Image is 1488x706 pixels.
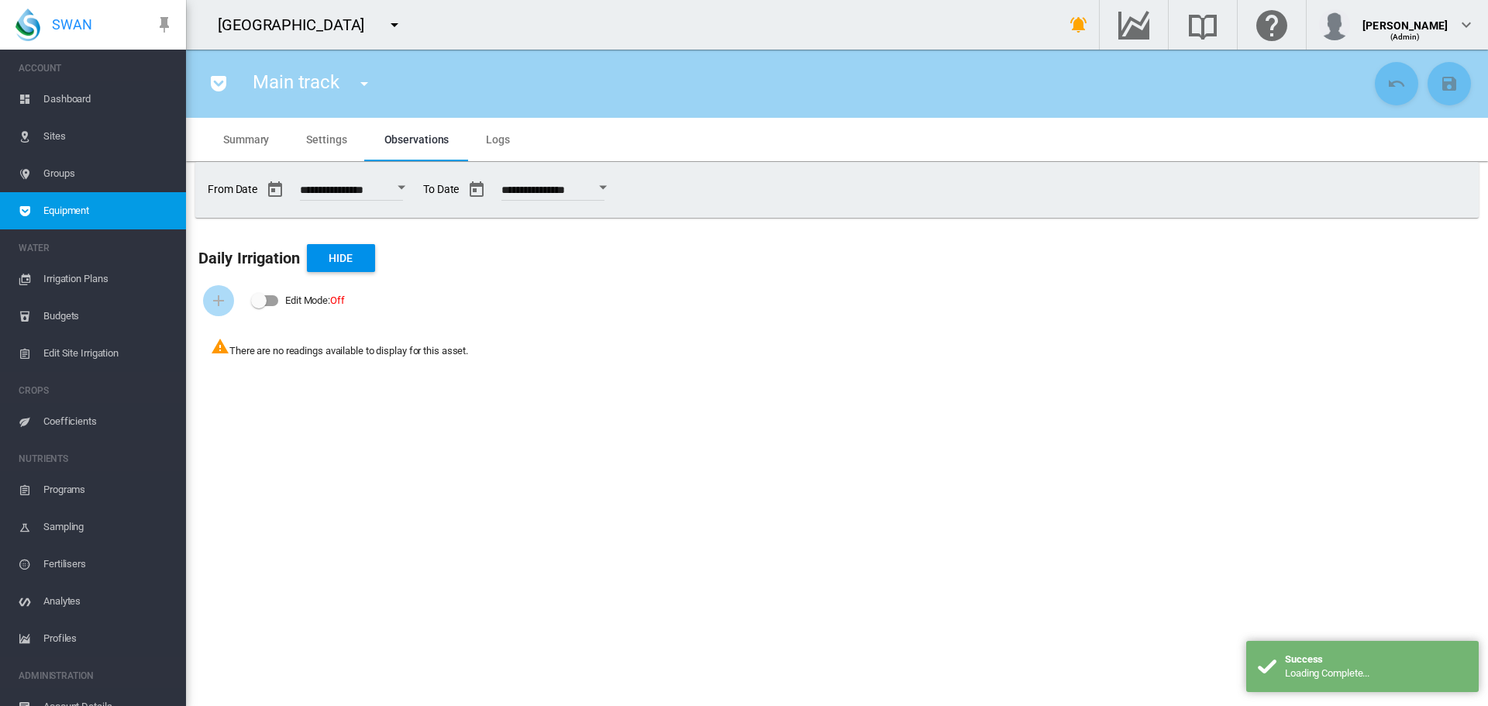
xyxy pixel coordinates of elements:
span: ACCOUNT [19,56,174,81]
span: To Date [423,174,612,205]
md-icon: icon-pocket [209,74,228,93]
md-icon: icon-plus [209,291,228,310]
button: Open calendar [589,174,617,201]
span: Budgets [43,298,174,335]
button: md-calendar [461,174,492,205]
button: md-calendar [260,174,291,205]
button: Hide [307,244,375,272]
md-icon: icon-pin [155,15,174,34]
span: Settings [306,133,346,146]
md-icon: icon-menu-down [355,74,374,93]
div: Success [1285,653,1467,666]
md-icon: Click here for help [1253,15,1290,34]
span: Analytes [43,583,174,620]
md-switch: Edit Mode: Off [251,289,345,312]
span: Programs [43,471,174,508]
button: icon-menu-down [379,9,410,40]
button: Add Water Flow Record [203,285,234,316]
span: Main track [253,71,339,93]
md-icon: icon-content-save [1440,74,1459,93]
span: Logs [486,133,510,146]
button: Cancel Changes [1375,62,1418,105]
span: Observations [384,133,449,146]
span: CROPS [19,378,174,403]
span: Edit Site Irrigation [43,335,174,372]
span: WATER [19,236,174,260]
span: Off [330,294,345,306]
button: Open calendar [387,174,415,201]
button: icon-bell-ring [1063,9,1094,40]
md-icon: icon-chevron-down [1457,15,1476,34]
span: Fertilisers [43,546,174,583]
button: icon-menu-down [349,68,380,99]
div: [GEOGRAPHIC_DATA] [218,14,378,36]
md-icon: icon-menu-down [385,15,404,34]
b: Daily Irrigation [198,249,301,267]
img: SWAN-Landscape-Logo-Colour-drop.png [15,9,40,41]
div: [PERSON_NAME] [1362,12,1448,27]
button: icon-pocket [203,68,234,99]
span: Summary [223,133,269,146]
span: Sites [43,118,174,155]
span: Groups [43,155,174,192]
span: SWAN [52,15,92,34]
span: Profiles [43,620,174,657]
button: Save Changes [1428,62,1471,105]
span: Irrigation Plans [43,260,174,298]
md-icon: Go to the Data Hub [1115,15,1152,34]
div: Success Loading Complete... [1246,641,1479,692]
span: (Admin) [1390,33,1421,41]
md-icon: icon-bell-ring [1069,15,1088,34]
img: profile.jpg [1319,9,1350,40]
div: Edit Mode: [285,290,345,312]
span: Dashboard [43,81,174,118]
div: Loading Complete... [1285,666,1467,680]
span: ADMINISTRATION [19,663,174,688]
div: There are no readings available to display for this asset. [198,325,1476,370]
md-icon: Search the knowledge base [1184,15,1221,34]
span: From Date [208,174,411,205]
span: NUTRIENTS [19,446,174,471]
md-icon: icon-undo [1387,74,1406,93]
span: Equipment [43,192,174,229]
span: Sampling [43,508,174,546]
span: Coefficients [43,403,174,440]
